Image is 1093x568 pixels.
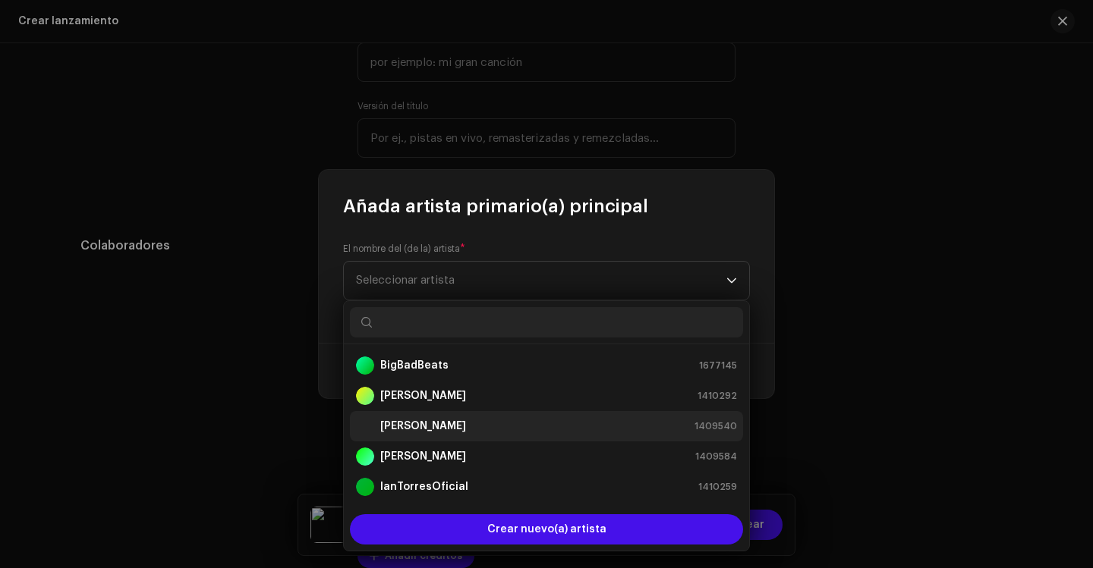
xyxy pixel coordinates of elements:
[699,358,737,373] span: 1677145
[380,479,468,494] strong: IanTorresOficial
[350,381,743,411] li: Brayen Beatz
[350,502,743,532] li: Jandy Andrey
[356,262,726,300] span: Seleccionar artista
[350,472,743,502] li: IanTorresOficial
[698,479,737,494] span: 1410259
[726,262,737,300] div: dropdown trigger
[343,243,465,255] label: El nombre del (de la) artista
[350,411,743,441] li: Carlos Ibañez
[380,449,466,464] strong: [PERSON_NAME]
[380,419,466,434] strong: [PERSON_NAME]
[350,350,743,381] li: BigBadBeats
[356,275,455,286] span: Seleccionar artista
[350,441,743,472] li: Giorgio
[698,388,737,403] span: 1410292
[343,194,648,218] span: Añada artista primario(a) principal
[356,417,374,435] img: bd5ef217-4ed9-4885-ad60-766bba2993d2
[380,358,449,373] strong: BigBadBeats
[380,388,466,403] strong: [PERSON_NAME]
[487,514,606,544] span: Crear nuevo(a) artista
[695,419,737,434] span: 1409540
[695,449,737,464] span: 1409584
